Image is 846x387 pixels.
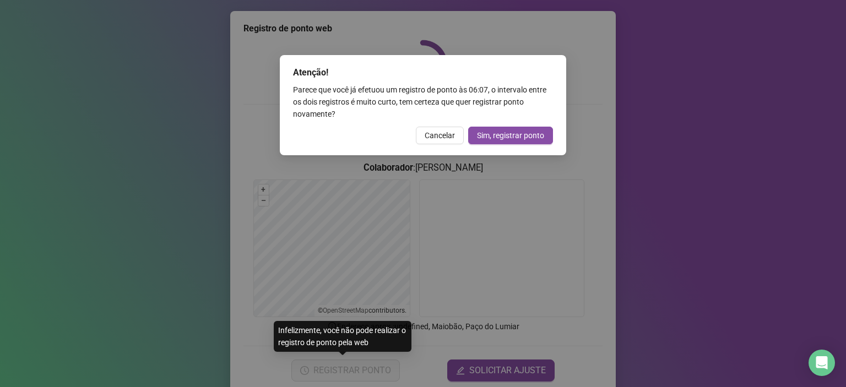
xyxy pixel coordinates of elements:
button: Cancelar [416,127,464,144]
span: Sim, registrar ponto [477,129,544,141]
div: Open Intercom Messenger [809,350,835,376]
div: Atenção! [293,66,553,79]
div: Infelizmente, você não pode realizar o registro de ponto pela web [274,321,411,352]
span: Cancelar [425,129,455,141]
div: Parece que você já efetuou um registro de ponto às 06:07 , o intervalo entre os dois registros é ... [293,84,553,120]
button: Sim, registrar ponto [468,127,553,144]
